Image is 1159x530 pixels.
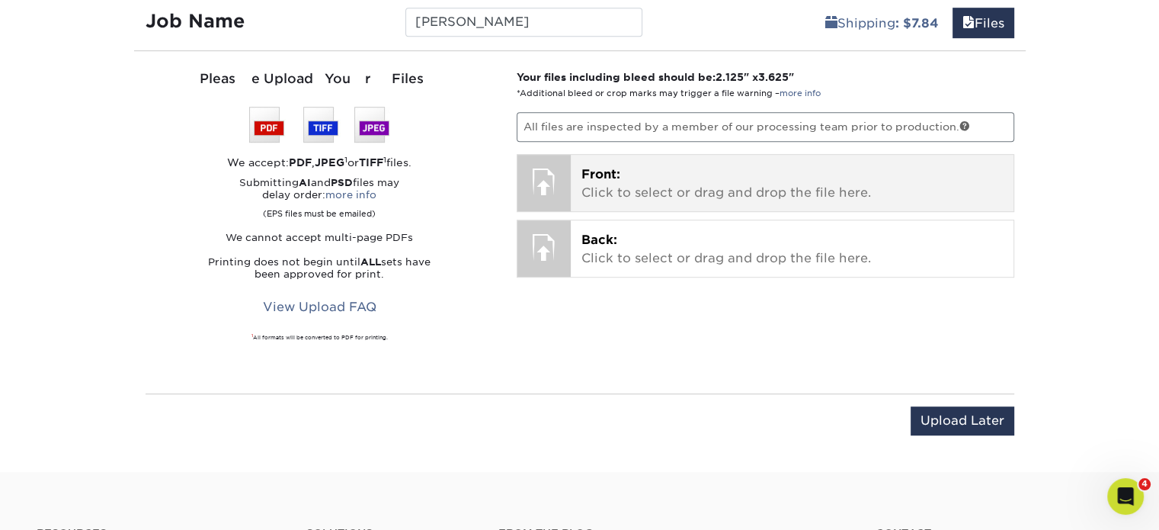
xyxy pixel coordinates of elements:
[825,16,837,31] span: shipping
[383,155,386,164] sup: 1
[146,232,495,244] p: We cannot accept multi-page PDFs
[299,177,311,188] strong: AI
[895,16,939,31] b: : $7.84
[251,333,253,338] sup: 1
[289,156,312,169] strong: PDF
[780,88,821,98] a: more info
[758,71,789,83] span: 3.625
[911,406,1014,435] input: Upload Later
[581,233,617,247] span: Back:
[325,189,376,201] a: more info
[146,256,495,281] p: Printing does not begin until sets have been approved for print.
[253,293,386,322] a: View Upload FAQ
[146,155,495,170] div: We accept: , or files.
[359,156,383,169] strong: TIFF
[716,71,744,83] span: 2.125
[952,8,1014,38] a: Files
[360,256,381,268] strong: ALL
[517,71,794,83] strong: Your files including bleed should be: " x "
[146,10,245,32] strong: Job Name
[146,177,495,220] p: Submitting and files may delay order:
[581,231,1003,268] p: Click to select or drag and drop the file here.
[1138,478,1151,490] span: 4
[405,8,642,37] input: Enter a job name
[146,334,495,342] div: All formats will be converted to PDF for printing.
[249,107,389,143] img: We accept: PSD, TIFF, or JPEG (JPG)
[315,156,344,169] strong: JPEG
[815,8,949,38] a: Shipping: $7.84
[146,69,495,89] div: Please Upload Your Files
[1107,478,1144,515] iframe: Intercom live chat
[517,88,821,98] small: *Additional bleed or crop marks may trigger a file warning –
[344,155,347,164] sup: 1
[581,167,620,181] span: Front:
[962,16,975,31] span: files
[517,112,1014,141] p: All files are inspected by a member of our processing team prior to production.
[581,165,1003,202] p: Click to select or drag and drop the file here.
[331,177,353,188] strong: PSD
[263,201,376,220] small: (EPS files must be emailed)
